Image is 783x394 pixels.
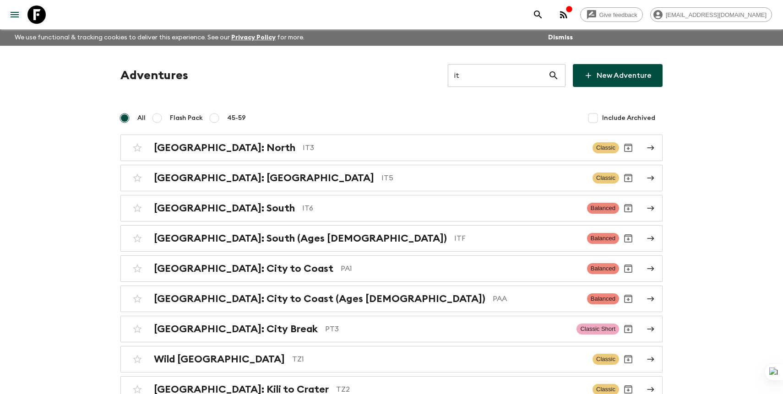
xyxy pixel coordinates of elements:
[454,233,580,244] p: ITF
[593,142,619,153] span: Classic
[154,202,295,214] h2: [GEOGRAPHIC_DATA]: South
[619,259,637,278] button: Archive
[154,142,295,154] h2: [GEOGRAPHIC_DATA]: North
[5,5,24,24] button: menu
[493,293,580,304] p: PAA
[594,11,642,18] span: Give feedback
[448,63,548,88] input: e.g. AR1, Argentina
[170,113,203,123] span: Flash Pack
[529,5,547,24] button: search adventures
[154,263,333,275] h2: [GEOGRAPHIC_DATA]: City to Coast
[619,199,637,217] button: Archive
[580,7,643,22] a: Give feedback
[619,139,637,157] button: Archive
[587,233,619,244] span: Balanced
[154,323,318,335] h2: [GEOGRAPHIC_DATA]: City Break
[587,293,619,304] span: Balanced
[120,165,663,191] a: [GEOGRAPHIC_DATA]: [GEOGRAPHIC_DATA]IT5ClassicArchive
[619,290,637,308] button: Archive
[303,142,585,153] p: IT3
[154,172,374,184] h2: [GEOGRAPHIC_DATA]: [GEOGRAPHIC_DATA]
[154,293,485,305] h2: [GEOGRAPHIC_DATA]: City to Coast (Ages [DEMOGRAPHIC_DATA])
[120,135,663,161] a: [GEOGRAPHIC_DATA]: NorthIT3ClassicArchive
[231,34,276,41] a: Privacy Policy
[619,169,637,187] button: Archive
[120,286,663,312] a: [GEOGRAPHIC_DATA]: City to Coast (Ages [DEMOGRAPHIC_DATA])PAABalancedArchive
[661,11,772,18] span: [EMAIL_ADDRESS][DOMAIN_NAME]
[602,113,655,123] span: Include Archived
[137,113,146,123] span: All
[587,263,619,274] span: Balanced
[120,225,663,252] a: [GEOGRAPHIC_DATA]: South (Ages [DEMOGRAPHIC_DATA])ITFBalancedArchive
[11,29,308,46] p: We use functional & tracking cookies to deliver this experience. See our for more.
[619,229,637,248] button: Archive
[120,66,188,85] h1: Adventures
[573,64,663,87] a: New Adventure
[576,324,619,335] span: Classic Short
[325,324,569,335] p: PT3
[587,203,619,214] span: Balanced
[593,354,619,365] span: Classic
[341,263,580,274] p: PA1
[619,350,637,368] button: Archive
[154,353,285,365] h2: Wild [GEOGRAPHIC_DATA]
[292,354,585,365] p: TZ1
[154,232,447,244] h2: [GEOGRAPHIC_DATA]: South (Ages [DEMOGRAPHIC_DATA])
[120,316,663,342] a: [GEOGRAPHIC_DATA]: City BreakPT3Classic ShortArchive
[120,255,663,282] a: [GEOGRAPHIC_DATA]: City to CoastPA1BalancedArchive
[302,203,580,214] p: IT6
[227,113,246,123] span: 45-59
[619,320,637,338] button: Archive
[593,173,619,184] span: Classic
[650,7,772,22] div: [EMAIL_ADDRESS][DOMAIN_NAME]
[381,173,585,184] p: IT5
[120,346,663,372] a: Wild [GEOGRAPHIC_DATA]TZ1ClassicArchive
[546,31,575,44] button: Dismiss
[120,195,663,221] a: [GEOGRAPHIC_DATA]: SouthIT6BalancedArchive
